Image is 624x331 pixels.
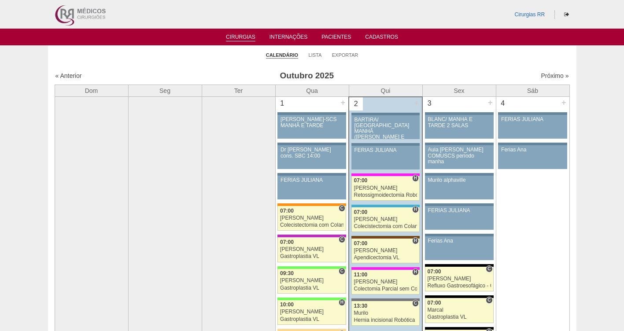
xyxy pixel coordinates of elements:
div: Key: Blanc [425,327,494,330]
div: Key: Blanc [425,264,494,267]
div: Key: Santa Catarina [351,298,420,301]
span: 07:00 [428,300,441,306]
a: C 07:00 [PERSON_NAME] Colecistectomia com Colangiografia VL [277,206,346,231]
th: Qua [275,85,349,97]
span: 11:00 [354,272,368,278]
div: + [339,97,347,108]
div: Colecistectomia com Colangiografia VL [280,222,343,228]
div: [PERSON_NAME] [354,185,417,191]
div: Key: Aviso [498,143,567,145]
div: FERIAS JULIANA [501,117,564,122]
span: Consultório [486,297,492,304]
div: Key: Brasil [277,266,346,269]
span: 07:00 [280,239,294,245]
div: + [413,97,420,109]
a: H 11:00 [PERSON_NAME] Colectomia Parcial sem Colostomia VL [351,270,420,294]
span: 10:00 [280,302,294,308]
i: Sair [564,12,569,17]
div: [PERSON_NAME] [280,215,343,221]
a: FERIAS JULIANA [277,176,346,199]
div: 3 [423,97,436,110]
div: [PERSON_NAME] [280,278,343,283]
th: Qui [349,85,422,97]
div: BLANC/ MANHÃ E TARDE 2 SALAS [428,117,491,128]
a: Pacientes [321,34,351,43]
div: Key: Aviso [425,203,494,206]
div: Key: Santa Joana [351,236,420,239]
a: Cadastros [365,34,398,43]
a: C 07:00 [PERSON_NAME] Refluxo Gastroesofágico - Cirurgia VL [425,267,494,291]
a: Calendário [266,52,298,59]
div: Hernia incisional Robótica [354,317,417,323]
span: 07:00 [354,240,368,246]
span: Hospital [412,175,419,182]
span: Hospital [412,206,419,213]
div: Key: Aviso [277,173,346,176]
h3: Outubro 2025 [178,70,435,82]
a: Cirurgias [226,34,255,41]
div: Key: Neomater [351,205,420,207]
a: Ferias Ana [498,145,567,169]
div: Key: São Luiz - SCS [277,203,346,206]
div: Key: Aviso [425,143,494,145]
span: Consultório [339,268,345,275]
a: Exportar [332,52,358,58]
a: Cirurgias RR [514,11,545,18]
th: Sex [422,85,496,97]
div: 1 [276,97,289,110]
a: C 07:00 Marcal Gastroplastia VL [425,298,494,323]
div: Retossigmoidectomia Robótica [354,192,417,198]
span: Consultório [339,236,345,243]
span: Consultório [486,265,492,272]
a: Dr [PERSON_NAME] cons. SBC 14:00 [277,145,346,169]
div: Key: Aviso [351,113,420,115]
span: 07:00 [280,208,294,214]
div: Colectomia Parcial sem Colostomia VL [354,286,417,292]
a: H 07:00 [PERSON_NAME] Apendicectomia VL [351,239,420,263]
a: BLANC/ MANHÃ E TARDE 2 SALAS [425,115,494,139]
div: Key: Pro Matre [351,267,420,270]
a: Aula [PERSON_NAME] COMUSCS período manha [425,145,494,169]
a: BARTIRA/ [GEOGRAPHIC_DATA] MANHÃ ([PERSON_NAME] E ANA)/ SANTA JOANA -TARDE [351,115,420,139]
div: Apendicectomia VL [354,255,417,261]
div: [PERSON_NAME] [354,217,417,222]
div: Ferias Ana [428,238,491,244]
span: 07:00 [354,177,368,184]
div: 2 [349,97,363,110]
a: FERIAS JULIANA [498,115,567,139]
div: Gastroplastia VL [428,314,491,320]
a: C 13:30 Murilo Hernia incisional Robótica [351,301,420,326]
div: [PERSON_NAME] [280,246,343,252]
span: Consultório [339,205,345,212]
a: H 10:00 [PERSON_NAME] Gastroplastia VL [277,300,346,325]
div: Key: Pro Matre [351,173,420,176]
a: [PERSON_NAME]-SCS MANHÃ E TARDE [277,115,346,139]
div: Key: Brasil [277,298,346,300]
div: Key: Aviso [425,173,494,176]
th: Sáb [496,85,569,97]
div: Aula [PERSON_NAME] COMUSCS período manha [428,147,491,165]
div: Key: Aviso [425,112,494,115]
span: 07:00 [354,209,368,215]
th: Ter [202,85,275,97]
div: + [487,97,494,108]
a: Lista [309,52,322,58]
div: Colecistectomia com Colangiografia VL [354,224,417,229]
a: H 07:00 [PERSON_NAME] Retossigmoidectomia Robótica [351,176,420,201]
a: H 07:00 [PERSON_NAME] Colecistectomia com Colangiografia VL [351,207,420,232]
div: [PERSON_NAME] [354,279,417,285]
div: 4 [496,97,510,110]
a: C 09:30 [PERSON_NAME] Gastroplastia VL [277,269,346,294]
span: Consultório [412,300,419,307]
div: Marcal [428,307,491,313]
div: Gastroplastia VL [280,254,343,259]
a: Internações [270,34,308,43]
span: Hospital [339,299,345,306]
span: Hospital [412,237,419,244]
a: Ferias Ana [425,236,494,260]
a: FERIAS JULIANA [351,146,420,169]
div: Ferias Ana [501,147,564,153]
div: + [560,97,568,108]
div: [PERSON_NAME] [354,248,417,254]
div: Key: Maria Braido [277,235,346,237]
